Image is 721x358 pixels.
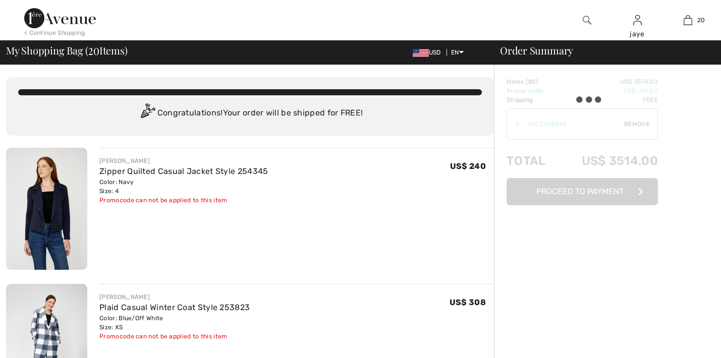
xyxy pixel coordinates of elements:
div: Order Summary [488,45,715,55]
span: 20 [697,16,705,25]
a: 20 [663,14,712,26]
span: 20 [88,43,99,56]
img: Zipper Quilted Casual Jacket Style 254345 [6,148,87,270]
a: Sign In [633,15,642,25]
span: EN [451,49,464,56]
img: My Info [633,14,642,26]
div: Promocode can not be applied to this item [99,196,268,205]
div: < Continue Shopping [24,28,85,37]
div: Promocode can not be applied to this item [99,332,250,341]
span: My Shopping Bag ( Items) [6,45,128,55]
img: My Bag [684,14,692,26]
div: Color: Navy Size: 4 [99,177,268,196]
span: US$ 240 [450,161,486,171]
img: search the website [583,14,591,26]
div: Color: Blue/Off White Size: XS [99,314,250,332]
span: USD [413,49,445,56]
div: [PERSON_NAME] [99,156,268,165]
img: US Dollar [413,49,429,57]
div: Congratulations! Your order will be shipped for FREE! [18,103,482,124]
img: 1ère Avenue [24,8,96,28]
div: jaye [613,29,662,39]
div: [PERSON_NAME] [99,292,250,302]
a: Plaid Casual Winter Coat Style 253823 [99,303,250,312]
a: Zipper Quilted Casual Jacket Style 254345 [99,166,268,176]
span: US$ 308 [450,297,486,307]
img: Congratulation2.svg [137,103,157,124]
